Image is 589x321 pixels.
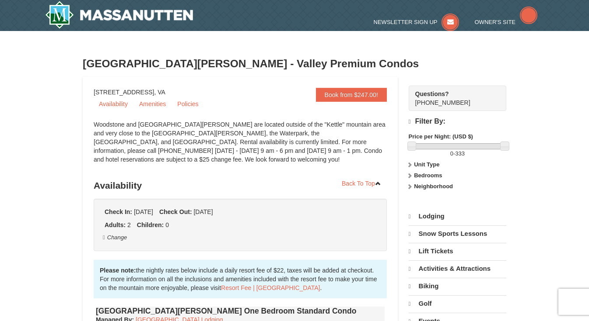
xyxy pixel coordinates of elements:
[409,225,506,242] a: Snow Sports Lessons
[193,208,213,215] span: [DATE]
[409,295,506,312] a: Golf
[83,55,506,72] h3: [GEOGRAPHIC_DATA][PERSON_NAME] - Valley Premium Condos
[374,19,438,25] span: Newsletter Sign Up
[134,97,171,110] a: Amenities
[137,221,164,228] strong: Children:
[409,278,506,294] a: Biking
[415,90,449,97] strong: Questions?
[414,161,439,168] strong: Unit Type
[409,149,506,158] label: -
[221,284,320,291] a: Resort Fee | [GEOGRAPHIC_DATA]
[455,150,465,157] span: 333
[94,120,387,173] div: Woodstone and [GEOGRAPHIC_DATA][PERSON_NAME] are located outside of the "Kettle" mountain area an...
[450,150,453,157] span: 0
[409,208,506,224] a: Lodging
[105,208,132,215] strong: Check In:
[409,260,506,277] a: Activities & Attractions
[100,267,136,274] strong: Please note:
[409,243,506,259] a: Lift Tickets
[414,183,453,190] strong: Neighborhood
[96,307,385,315] h4: [GEOGRAPHIC_DATA][PERSON_NAME] One Bedroom Standard Condo
[127,221,131,228] span: 2
[475,19,538,25] a: Owner's Site
[45,1,193,29] img: Massanutten Resort Logo
[94,260,387,298] div: the nightly rates below include a daily resort fee of $22, taxes will be added at checkout. For m...
[475,19,516,25] span: Owner's Site
[336,177,387,190] a: Back To Top
[102,233,127,242] button: Change
[134,208,153,215] span: [DATE]
[159,208,192,215] strong: Check Out:
[316,88,387,102] a: Book from $247.00!
[94,177,387,194] h3: Availability
[414,172,442,179] strong: Bedrooms
[415,90,491,106] span: [PHONE_NUMBER]
[94,97,133,110] a: Availability
[105,221,126,228] strong: Adults:
[409,117,506,126] h4: Filter By:
[374,19,459,25] a: Newsletter Sign Up
[172,97,203,110] a: Policies
[165,221,169,228] span: 0
[409,133,473,140] strong: Price per Night: (USD $)
[45,1,193,29] a: Massanutten Resort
